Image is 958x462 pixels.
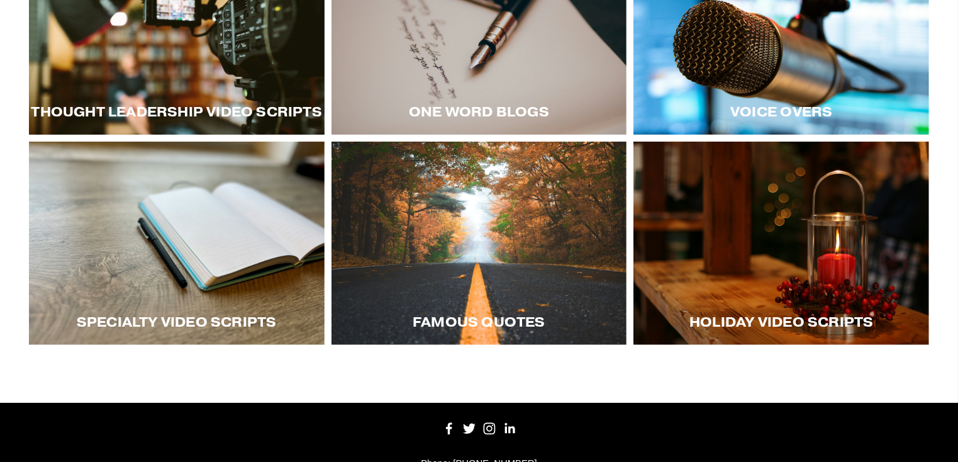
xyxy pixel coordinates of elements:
[443,422,455,435] a: Facebook
[463,422,476,435] a: Twitter
[413,314,545,330] span: Famous Quotes
[730,104,832,120] span: Voice Overs
[409,104,549,120] span: One word blogs
[503,422,516,435] a: LinkedIn
[689,314,873,330] span: Holiday Video Scripts
[31,104,322,120] span: Thought LEadership Video Scripts
[483,422,496,435] a: Instagram
[77,314,277,330] span: Specialty Video Scripts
